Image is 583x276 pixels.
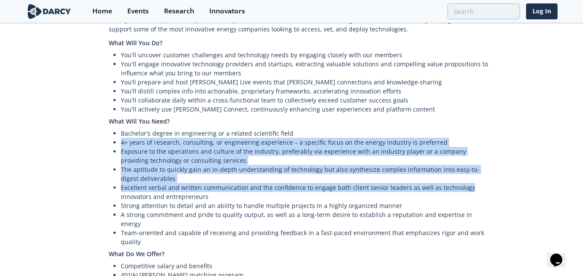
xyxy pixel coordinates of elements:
li: Bachelor's degree in engineering or a related scientific field [121,129,491,138]
li: You'll collaborate daily within a cross-functional team to collectively exceed customer success g... [121,96,491,105]
iframe: chat widget [547,242,574,267]
li: Team-oriented and capable of receiving and providing feedback in a fast-paced environment that em... [121,228,491,246]
h4: What Will You Need? [109,114,491,129]
div: Innovators [209,8,245,15]
li: Excellent verbal and written communication and the confidence to engage both client senior leader... [121,183,491,201]
img: logo-wide.svg [26,4,73,19]
div: Events [127,8,149,15]
li: Exposure to the operations and culture of the industry, preferably via experience with an industr... [121,147,491,165]
li: You'll actively use [PERSON_NAME] Connect, continuously enhancing user experiences and platform c... [121,105,491,114]
div: Research [164,8,194,15]
li: The aptitude to quickly gain an in-depth understanding of technology but also synthesize complex ... [121,165,491,183]
li: You’ll prepare and host [PERSON_NAME] Live events that [PERSON_NAME] connections and knowledge-sh... [121,78,491,87]
li: You'll uncover customer challenges and technology needs by engaging closely with our members [121,50,491,59]
input: Advanced Search [447,3,520,19]
li: You'll engage innovative technology providers and startups, extracting valuable solutions and com... [121,59,491,78]
li: A strong commitment and pride to quality output, as well as a long-term desire to establish a rep... [121,210,491,228]
li: You'll distill complex info into actionable, proprietary frameworks, accelerating innovation efforts [121,87,491,96]
a: Log In [526,3,558,19]
li: 4+ years of research, consulting, or engineering experience – a specific focus on the energy indu... [121,138,491,147]
h4: What Do We Offer? [109,246,491,261]
div: Home [92,8,112,15]
li: Strong attention to detail and an ability to handle multiple projects in a highly organized manner [121,201,491,210]
h4: What Will You Do? [109,35,491,50]
li: Competitive salary and benefits [121,261,491,270]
